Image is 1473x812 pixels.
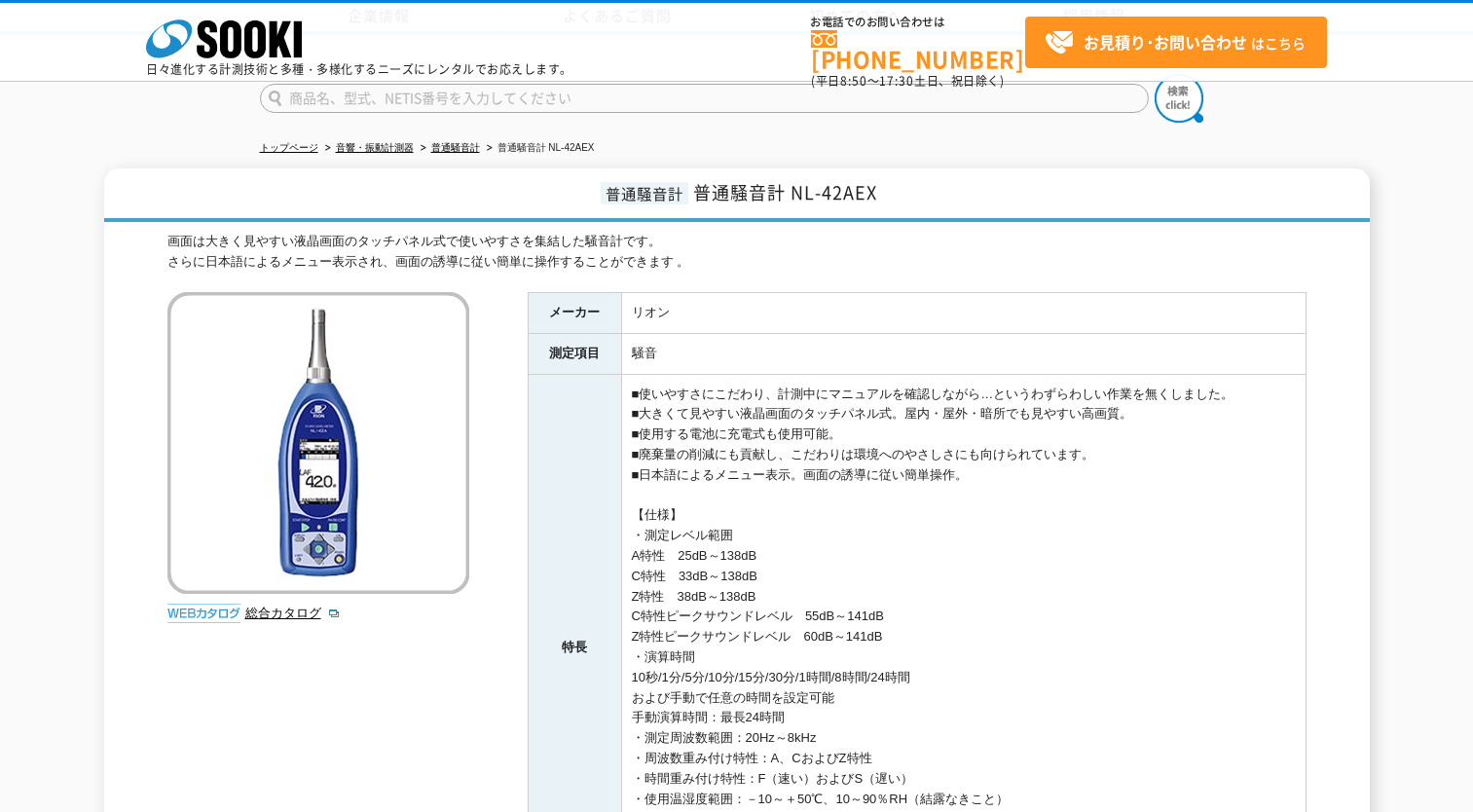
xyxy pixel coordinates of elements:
[621,292,1306,333] td: リオン
[167,292,469,594] img: 普通騒音計 NL-42AEX
[621,333,1306,374] td: 騒音
[528,292,621,333] th: メーカー
[167,604,240,623] img: webカタログ
[431,142,480,153] a: 普通騒音計
[811,17,1025,28] span: お電話でのお問い合わせは
[811,30,1025,70] a: [PHONE_NUMBER]
[693,179,877,205] span: 普通騒音計 NL-42AEX
[1045,28,1306,57] span: はこちら
[260,142,318,153] a: トップページ
[1155,74,1203,123] img: btn_search.png
[528,333,621,374] th: 測定項目
[260,84,1149,113] input: 商品名、型式、NETIS番号を入力してください
[167,232,1307,273] div: 画面は大きく見やすい液晶画面のタッチパネル式で使いやすさを集結した騒音計です。 さらに日本語によるメニュー表示され、画面の誘導に従い簡単に操作することができます 。
[879,72,914,90] span: 17:30
[601,182,688,204] span: 普通騒音計
[1025,17,1327,68] a: お見積り･お問い合わせはこちら
[840,72,867,90] span: 8:50
[483,138,595,159] li: 普通騒音計 NL-42AEX
[336,142,414,153] a: 音響・振動計測器
[1084,30,1247,54] strong: お見積り･お問い合わせ
[811,72,1004,90] span: (平日 ～ 土日、祝日除く)
[146,63,572,75] p: 日々進化する計測技術と多種・多様化するニーズにレンタルでお応えします。
[245,606,341,620] a: 総合カタログ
